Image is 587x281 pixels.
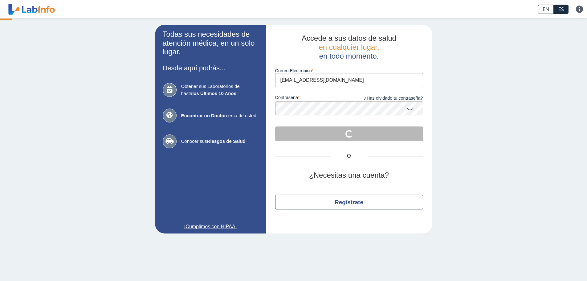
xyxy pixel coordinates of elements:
[349,95,423,102] a: ¿Has olvidado tu contraseña?
[319,52,379,60] span: en todo momento.
[538,5,554,14] a: EN
[163,223,258,230] a: ¡Cumplimos con HIPAA!
[319,43,379,51] span: en cualquier lugar,
[554,5,569,14] a: ES
[163,30,258,56] h2: Todas sus necesidades de atención médica, en un solo lugar.
[302,34,396,42] span: Accede a sus datos de salud
[275,95,349,102] label: contraseña
[207,138,246,144] b: Riesgos de Salud
[181,83,258,97] span: Obtener sus Laboratorios de hasta
[181,112,258,119] span: cerca de usted
[181,138,258,145] span: Conocer sus
[192,91,236,96] b: los Últimos 10 Años
[163,64,258,72] h3: Desde aquí podrás...
[275,195,423,209] button: Regístrate
[275,68,423,73] label: Correo Electronico
[331,152,368,160] span: O
[275,171,423,180] h2: ¿Necesitas una cuenta?
[181,113,226,118] b: Encontrar un Doctor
